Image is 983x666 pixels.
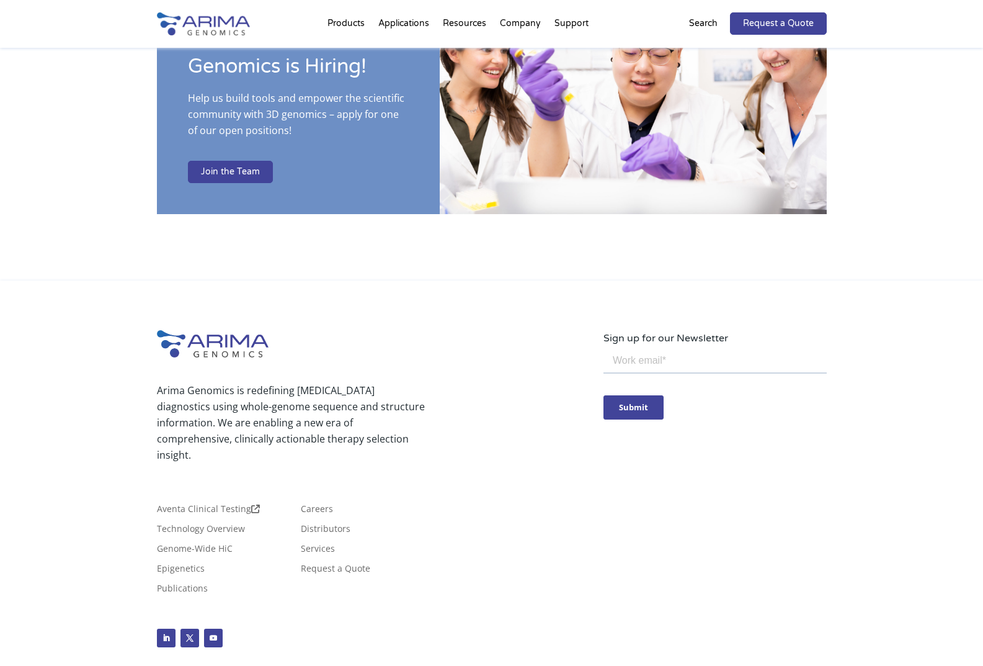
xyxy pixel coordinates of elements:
[157,12,250,35] img: Arima-Genomics-logo
[730,12,827,35] a: Request a Quote
[188,161,273,183] a: Join the Team
[301,544,335,558] a: Services
[204,629,223,647] a: Follow on Youtube
[157,524,245,538] a: Technology Overview
[157,330,269,358] img: Arima-Genomics-logo
[603,330,827,346] p: Sign up for our Newsletter
[301,564,370,578] a: Request a Quote
[157,564,205,578] a: Epigenetics
[157,544,233,558] a: Genome-Wide HiC
[180,629,199,647] a: Follow on X
[603,346,827,428] iframe: Form 0
[157,629,176,647] a: Follow on LinkedIn
[301,505,333,518] a: Careers
[157,505,260,518] a: Aventa Clinical Testing
[188,90,409,148] p: Help us build tools and empower the scientific community with 3D genomics – apply for one of our ...
[301,524,350,538] a: Distributors
[157,382,425,463] p: Arima Genomics is redefining [MEDICAL_DATA] diagnostics using whole-genome sequence and structure...
[157,584,208,598] a: Publications
[689,16,718,32] p: Search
